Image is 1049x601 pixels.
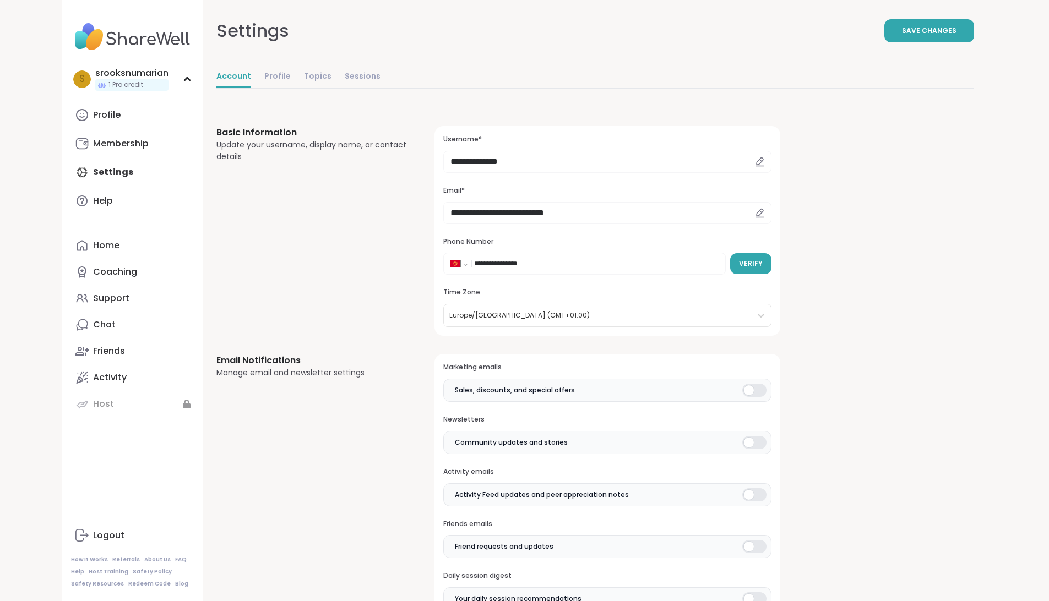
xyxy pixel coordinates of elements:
h3: Email Notifications [216,354,409,367]
a: Coaching [71,259,194,285]
div: Manage email and newsletter settings [216,367,409,379]
h3: Basic Information [216,126,409,139]
a: Account [216,66,251,88]
div: Membership [93,138,149,150]
h3: Friends emails [443,520,771,529]
a: How It Works [71,556,108,564]
a: Redeem Code [128,580,171,588]
span: 1 Pro credit [108,80,143,90]
a: Host Training [89,568,128,576]
a: Profile [264,66,291,88]
span: Friend requests and updates [455,542,553,551]
a: Home [71,232,194,259]
a: Safety Resources [71,580,124,588]
a: Blog [175,580,188,588]
a: FAQ [175,556,187,564]
a: Help [71,568,84,576]
div: Coaching [93,266,137,278]
a: Sessions [345,66,381,88]
a: Support [71,285,194,312]
div: Logout [93,529,124,542]
h3: Marketing emails [443,363,771,372]
div: Chat [93,319,116,331]
span: Verify [739,259,763,269]
h3: Phone Number [443,237,771,247]
button: Save Changes [884,19,974,42]
a: Host [71,391,194,417]
a: About Us [144,556,171,564]
button: Verify [730,253,771,274]
div: Friends [93,345,125,357]
h3: Email* [443,186,771,195]
div: Profile [93,109,121,121]
a: Topics [304,66,331,88]
a: Friends [71,338,194,364]
a: Chat [71,312,194,338]
a: Logout [71,522,194,549]
img: ShareWell Nav Logo [71,18,194,56]
h3: Username* [443,135,771,144]
a: Activity [71,364,194,391]
div: Activity [93,371,127,384]
div: Update your username, display name, or contact details [216,139,409,162]
span: s [79,72,85,86]
span: Save Changes [902,26,956,36]
a: Safety Policy [133,568,172,576]
span: Sales, discounts, and special offers [455,385,575,395]
div: Home [93,239,119,252]
a: Help [71,188,194,214]
div: Host [93,398,114,410]
h3: Newsletters [443,415,771,424]
div: srooksnumarian [95,67,169,79]
span: Activity Feed updates and peer appreciation notes [455,490,629,500]
div: Settings [216,18,289,44]
a: Referrals [112,556,140,564]
div: Support [93,292,129,304]
h3: Time Zone [443,288,771,297]
span: Community updates and stories [455,438,568,447]
h3: Daily session digest [443,571,771,581]
a: Membership [71,130,194,157]
a: Profile [71,102,194,128]
div: Help [93,195,113,207]
h3: Activity emails [443,467,771,477]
